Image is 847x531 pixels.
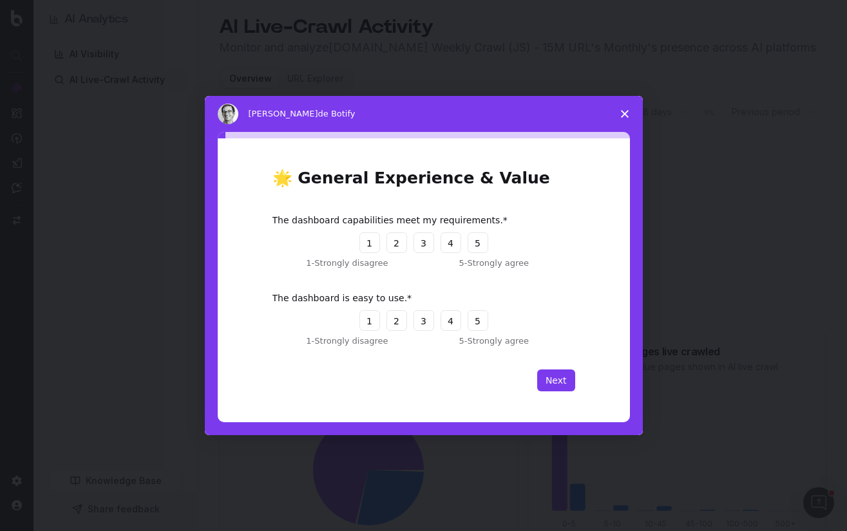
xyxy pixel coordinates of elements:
[468,310,488,331] button: 5
[318,109,356,118] span: de Botify
[359,310,380,331] button: 1
[272,169,575,196] h1: 🌟 General Experience & Value
[441,310,461,331] button: 4
[386,310,407,331] button: 2
[272,214,556,226] div: The dashboard capabilities meet my requirements.
[607,96,643,132] span: Fermer l'enquête
[272,292,556,304] div: The dashboard is easy to use.
[272,335,388,348] div: 1 - Strongly disagree
[537,369,575,391] button: Next
[272,257,388,270] div: 1 - Strongly disagree
[386,232,407,253] button: 2
[414,232,434,253] button: 3
[441,232,461,253] button: 4
[249,109,318,118] span: [PERSON_NAME]
[414,310,434,331] button: 3
[459,257,575,270] div: 5 - Strongly agree
[218,104,238,124] img: Profile image for Matthieu
[468,232,488,253] button: 5
[459,335,575,348] div: 5 - Strongly agree
[359,232,380,253] button: 1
